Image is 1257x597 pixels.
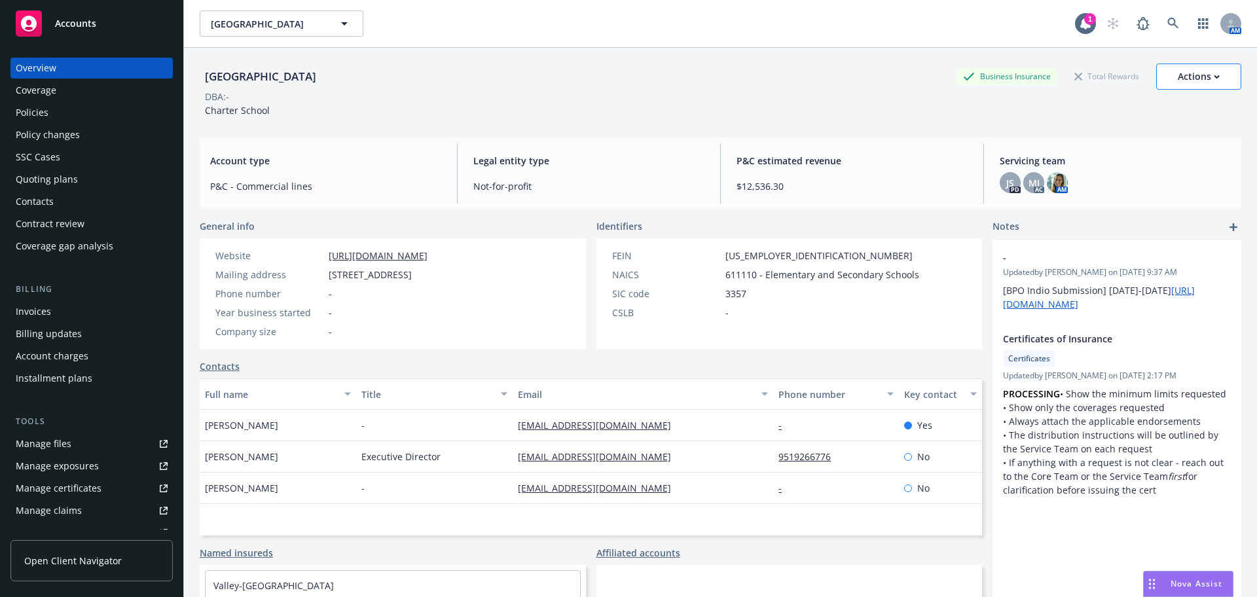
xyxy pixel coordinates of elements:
a: Report a Bug [1130,10,1156,37]
div: Coverage gap analysis [16,236,113,257]
button: Title [356,378,513,410]
a: SSC Cases [10,147,173,168]
a: Manage BORs [10,522,173,543]
button: [GEOGRAPHIC_DATA] [200,10,363,37]
span: JS [1006,176,1014,190]
div: Year business started [215,306,323,319]
span: [STREET_ADDRESS] [329,268,412,281]
span: - [329,306,332,319]
span: Charter School [205,104,270,117]
div: Installment plans [16,368,92,389]
span: - [329,325,332,338]
a: Manage exposures [10,456,173,477]
span: General info [200,219,255,233]
span: Open Client Navigator [24,554,122,568]
a: Account charges [10,346,173,367]
div: -Updatedby [PERSON_NAME] on [DATE] 9:37 AM[BPO Indio Submission] [DATE]-[DATE][URL][DOMAIN_NAME] [993,240,1241,321]
div: Manage exposures [16,456,99,477]
a: Contract review [10,213,173,234]
a: Contacts [10,191,173,212]
a: Overview [10,58,173,79]
a: Invoices [10,301,173,322]
span: [PERSON_NAME] [205,418,278,432]
div: Billing updates [16,323,82,344]
span: - [329,287,332,300]
span: - [725,306,729,319]
div: Account charges [16,346,88,367]
span: No [917,481,930,495]
div: Full name [205,388,337,401]
div: CSLB [612,306,720,319]
a: Policy changes [10,124,173,145]
div: [GEOGRAPHIC_DATA] [200,68,321,85]
span: Servicing team [1000,154,1231,168]
div: Mailing address [215,268,323,281]
span: - [361,418,365,432]
button: Full name [200,378,356,410]
a: [EMAIL_ADDRESS][DOMAIN_NAME] [518,450,682,463]
a: Manage files [10,433,173,454]
span: [US_EMPLOYER_IDENTIFICATION_NUMBER] [725,249,913,262]
div: Drag to move [1144,571,1160,596]
div: Tools [10,415,173,428]
div: SIC code [612,287,720,300]
p: • Show the minimum limits requested • Show only the coverages requested • Always attach the appli... [1003,387,1231,497]
span: No [917,450,930,463]
div: Policies [16,102,48,123]
span: Updated by [PERSON_NAME] on [DATE] 9:37 AM [1003,266,1231,278]
div: Manage files [16,433,71,454]
div: Contacts [16,191,54,212]
div: SSC Cases [16,147,60,168]
span: Updated by [PERSON_NAME] on [DATE] 2:17 PM [1003,370,1231,382]
div: NAICS [612,268,720,281]
div: Manage certificates [16,478,101,499]
div: FEIN [612,249,720,262]
a: Billing updates [10,323,173,344]
a: Coverage gap analysis [10,236,173,257]
div: Policy changes [16,124,80,145]
span: P&C - Commercial lines [210,179,441,193]
span: [GEOGRAPHIC_DATA] [211,17,324,31]
div: Overview [16,58,56,79]
a: [URL][DOMAIN_NAME] [329,249,428,262]
button: Actions [1156,63,1241,90]
div: 1 [1084,13,1096,25]
span: [PERSON_NAME] [205,481,278,495]
a: Affiliated accounts [596,546,680,560]
span: Notes [993,219,1019,235]
div: Phone number [778,388,879,401]
div: Coverage [16,80,56,101]
div: DBA: - [205,90,229,103]
span: $12,536.30 [737,179,968,193]
span: Accounts [55,18,96,29]
div: Manage BORs [16,522,77,543]
img: photo [1047,172,1068,193]
span: - [361,481,365,495]
a: Manage claims [10,500,173,521]
a: 9519266776 [778,450,841,463]
span: Legal entity type [473,154,704,168]
div: Phone number [215,287,323,300]
a: Switch app [1190,10,1216,37]
span: Certificates [1008,353,1050,365]
a: [EMAIL_ADDRESS][DOMAIN_NAME] [518,482,682,494]
span: MJ [1029,176,1040,190]
div: Manage claims [16,500,82,521]
div: Key contact [904,388,962,401]
div: Invoices [16,301,51,322]
span: 611110 - Elementary and Secondary Schools [725,268,919,281]
a: Valley-[GEOGRAPHIC_DATA] [213,579,334,592]
div: Business Insurance [956,68,1057,84]
a: - [778,482,792,494]
div: Certificates of InsuranceCertificatesUpdatedby [PERSON_NAME] on [DATE] 2:17 PMPROCESSING• Show th... [993,321,1241,507]
a: Accounts [10,5,173,42]
a: Quoting plans [10,169,173,190]
a: Installment plans [10,368,173,389]
span: Executive Director [361,450,441,463]
p: [BPO Indio Submission] [DATE]-[DATE] [1003,283,1231,311]
a: Start snowing [1100,10,1126,37]
span: - [1003,251,1197,264]
a: Manage certificates [10,478,173,499]
span: 3357 [725,287,746,300]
